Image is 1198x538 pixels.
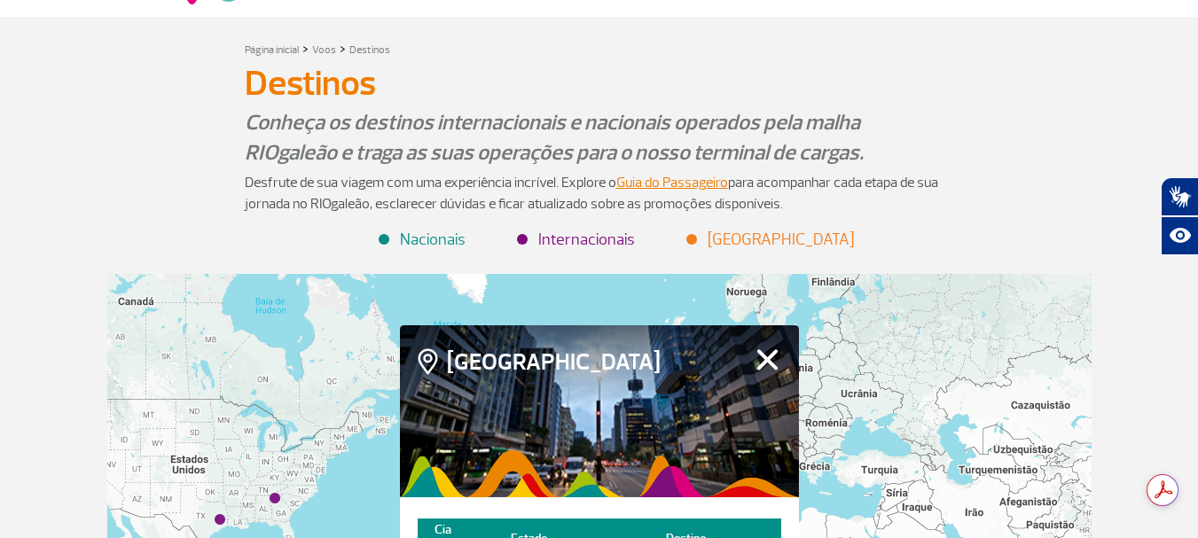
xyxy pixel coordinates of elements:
button: Abrir recursos assistivos. [1161,216,1198,255]
a: Guia do Passageiro [616,174,728,191]
div: Plugin de acessibilidade da Hand Talk. [1161,177,1198,255]
li: [GEOGRAPHIC_DATA] [688,228,854,252]
div: Atlanta (ATL) [270,493,280,503]
img: sao-paulo-1.png [400,324,799,496]
h4: [GEOGRAPHIC_DATA] [418,347,678,380]
a: Página inicial [245,43,299,57]
p: Conheça os destinos internacionais e nacionais operados pela malha RIOgaleão e traga as suas oper... [245,107,954,168]
a: Destinos [349,43,390,57]
p: Desfrute de sua viagem com uma experiência incrível. Explore o para acompanhar cada etapa de sua ... [245,172,954,214]
button: Fechar [754,347,781,370]
li: Nacionais [380,228,466,252]
button: Abrir tradutor de língua de sinais. [1161,177,1198,216]
h1: Destinos [245,68,954,98]
a: > [340,38,346,58]
a: > [302,38,309,58]
div: Houston (HOU) [215,514,225,525]
li: Internacionais [519,228,635,252]
a: Voos [312,43,336,57]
